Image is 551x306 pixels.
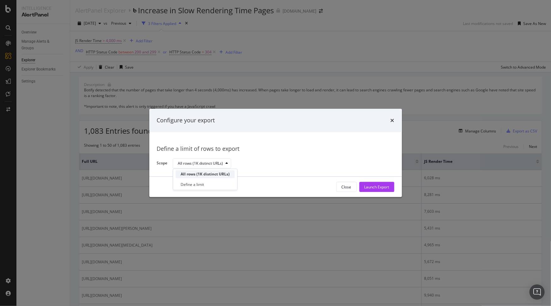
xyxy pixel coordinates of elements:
[149,109,402,197] div: modal
[530,285,545,300] div: Open Intercom Messenger
[336,182,357,192] button: Close
[181,172,230,177] div: All rows (1K distinct URLs)
[173,158,231,168] button: All rows (1K distinct URLs)
[181,182,204,187] div: Define a limit
[359,182,394,192] button: Launch Export
[391,116,394,125] div: times
[157,145,394,153] div: Define a limit of rows to export
[364,184,389,190] div: Launch Export
[157,116,215,125] div: Configure your export
[178,162,223,165] div: All rows (1K distinct URLs)
[342,184,351,190] div: Close
[157,161,168,168] label: Scope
